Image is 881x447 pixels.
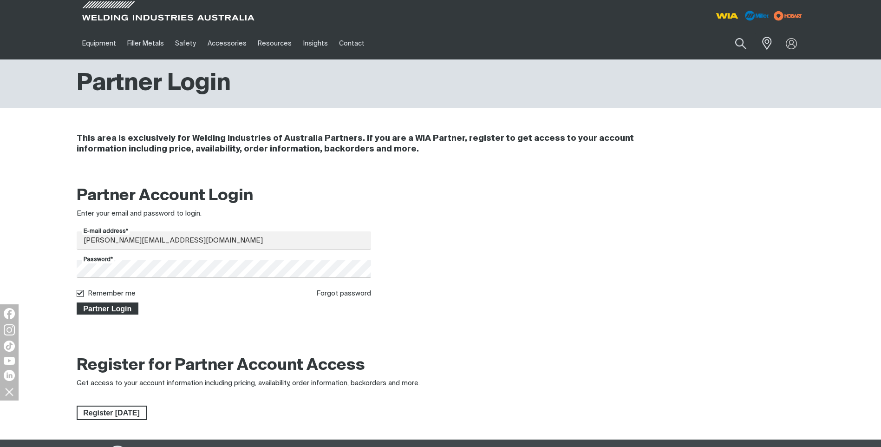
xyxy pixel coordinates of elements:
[297,27,333,59] a: Insights
[202,27,252,59] a: Accessories
[771,9,805,23] img: miller
[77,186,372,206] h2: Partner Account Login
[1,384,17,400] img: hide socials
[77,27,122,59] a: Equipment
[4,324,15,335] img: Instagram
[4,357,15,365] img: YouTube
[77,406,147,421] a: Register Today
[78,406,146,421] span: Register [DATE]
[252,27,297,59] a: Resources
[713,33,756,54] input: Product name or item number...
[4,370,15,381] img: LinkedIn
[4,308,15,319] img: Facebook
[77,69,231,99] h1: Partner Login
[77,355,365,376] h2: Register for Partner Account Access
[170,27,202,59] a: Safety
[88,290,136,297] label: Remember me
[77,302,139,315] button: Partner Login
[77,380,420,387] span: Get access to your account information including pricing, availability, order information, backor...
[4,341,15,352] img: TikTok
[77,209,372,219] div: Enter your email and password to login.
[78,302,138,315] span: Partner Login
[77,133,681,155] h4: This area is exclusively for Welding Industries of Australia Partners. If you are a WIA Partner, ...
[725,33,757,54] button: Search products
[316,290,371,297] a: Forgot password
[77,27,623,59] nav: Main
[122,27,170,59] a: Filler Metals
[333,27,370,59] a: Contact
